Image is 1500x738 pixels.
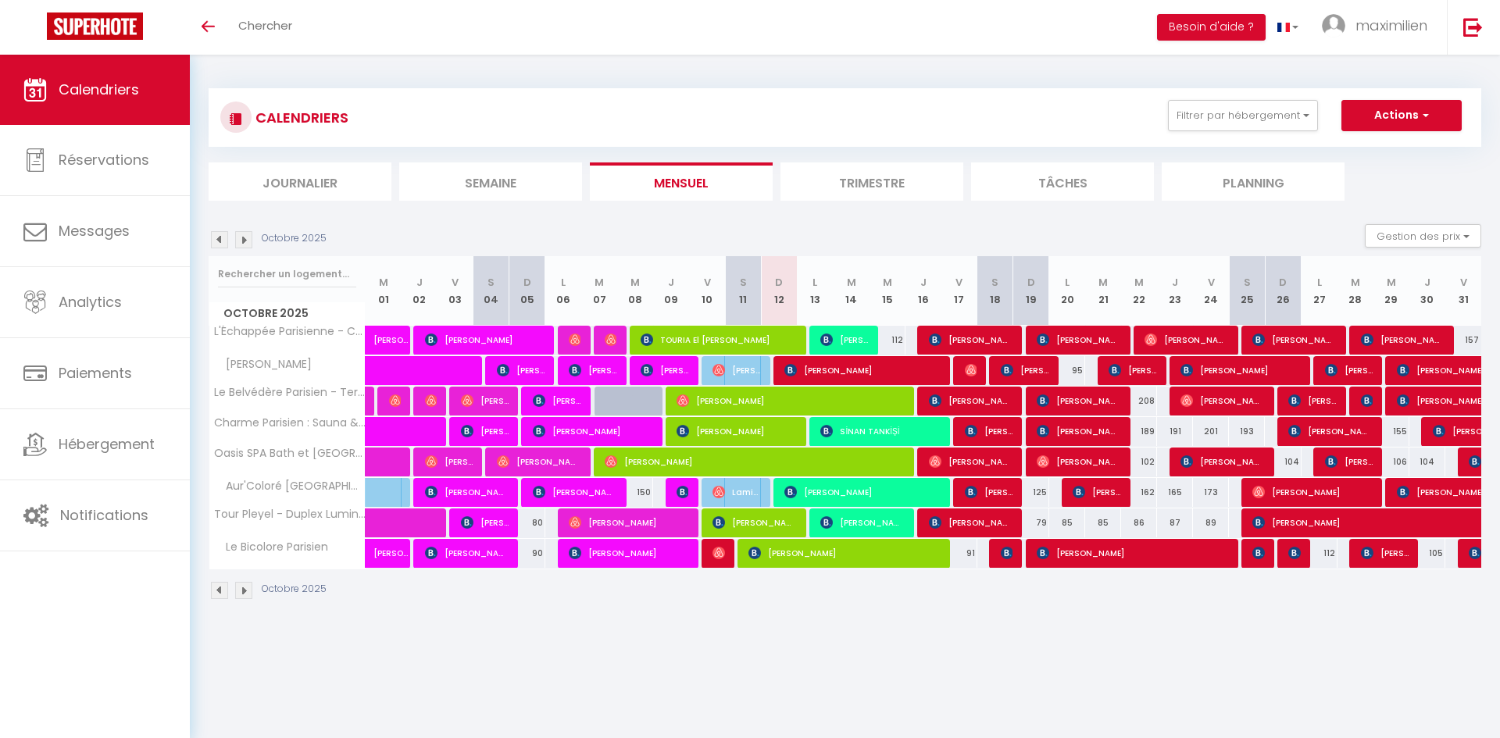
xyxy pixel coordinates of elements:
abbr: V [1460,275,1467,290]
span: L'Échappée Parisienne - Canal [GEOGRAPHIC_DATA] [212,326,368,337]
abbr: J [1172,275,1178,290]
span: [PERSON_NAME] [1288,386,1336,415]
span: [PERSON_NAME] [929,447,1012,476]
abbr: M [883,275,892,290]
abbr: D [775,275,783,290]
span: Ling-Kit Mok [677,477,688,507]
span: Paiements [59,363,132,383]
th: 14 [834,256,870,326]
span: Tour Pleyel - Duplex Lumineux [212,508,368,520]
div: 79 [1013,508,1049,537]
div: 106 [1373,447,1409,476]
abbr: M [379,275,388,290]
span: [PERSON_NAME] [820,325,868,355]
th: 08 [617,256,653,326]
th: 16 [905,256,941,326]
span: [PERSON_NAME] [1252,477,1372,507]
span: [PERSON_NAME] [425,477,509,507]
div: 91 [941,539,977,568]
th: 05 [509,256,545,326]
span: [PERSON_NAME] [212,356,316,373]
th: 18 [977,256,1013,326]
div: 89 [1193,508,1229,537]
span: [PERSON_NAME] [497,447,580,476]
span: [PERSON_NAME] [461,386,509,415]
span: [PERSON_NAME] [605,447,904,476]
th: 12 [761,256,797,326]
abbr: L [812,275,817,290]
li: Mensuel [590,162,773,201]
span: [PERSON_NAME] [712,355,760,385]
abbr: M [1098,275,1108,290]
abbr: V [1208,275,1215,290]
span: [PERSON_NAME] [1037,447,1120,476]
th: 24 [1193,256,1229,326]
span: [PERSON_NAME] [1037,538,1228,568]
img: ... [1322,14,1345,37]
abbr: M [1351,275,1360,290]
span: [PERSON_NAME] [425,538,509,568]
span: [PERSON_NAME] [PERSON_NAME] [820,508,904,537]
abbr: L [1065,275,1070,290]
th: 27 [1302,256,1337,326]
span: [PERSON_NAME] [1001,538,1012,568]
abbr: M [847,275,856,290]
div: 162 [1121,478,1157,507]
th: 28 [1337,256,1373,326]
th: 02 [402,256,437,326]
span: [PERSON_NAME] [1073,477,1120,507]
span: [PERSON_NAME] [1037,386,1120,415]
span: Hébergement [59,434,155,454]
th: 30 [1409,256,1445,326]
span: Chercher [238,17,292,34]
span: [PERSON_NAME] [1109,355,1156,385]
div: 155 [1373,417,1409,446]
span: [PERSON_NAME] [965,355,977,385]
span: [PERSON_NAME] [569,355,616,385]
span: [PERSON_NAME] [1361,538,1409,568]
div: 112 [870,326,905,355]
th: 09 [653,256,689,326]
abbr: J [416,275,423,290]
span: Le Bicolore Parisien [212,539,332,556]
span: [PERSON_NAME] [PERSON_NAME] [497,355,545,385]
h3: CALENDRIERS [252,100,348,135]
span: maximilien [1355,16,1427,35]
div: 105 [1409,539,1445,568]
span: [PERSON_NAME] [373,530,409,560]
div: 201 [1193,417,1229,446]
div: 193 [1229,417,1265,446]
span: [PERSON_NAME] [533,477,616,507]
abbr: D [1279,275,1287,290]
span: [PERSON_NAME] [1180,355,1300,385]
span: [PERSON_NAME] [1325,447,1373,476]
th: 17 [941,256,977,326]
div: 173 [1193,478,1229,507]
abbr: J [668,275,674,290]
th: 07 [581,256,617,326]
div: 104 [1409,447,1445,476]
span: [PERSON_NAME] [712,508,796,537]
span: Charme Parisien : Sauna & Jardin [212,417,368,429]
button: Filtrer par hébergement [1168,100,1318,131]
div: 85 [1049,508,1085,537]
div: 102 [1121,447,1157,476]
p: Octobre 2025 [262,231,327,246]
span: Analytics [59,292,122,312]
span: [PERSON_NAME] [677,416,796,446]
abbr: D [1027,275,1035,290]
span: [PERSON_NAME] [425,325,545,355]
span: Lamia Kebabi [712,477,760,507]
div: 191 [1157,417,1193,446]
span: [PERSON_NAME] [1180,447,1264,476]
th: 19 [1013,256,1049,326]
li: Planning [1162,162,1345,201]
span: Fabienne Et [PERSON_NAME] Zouad [1288,538,1300,568]
th: 03 [437,256,473,326]
li: Journalier [209,162,391,201]
abbr: J [1424,275,1430,290]
span: [PERSON_NAME] [965,477,1012,507]
span: [PERSON_NAME] [1037,416,1120,446]
span: [PERSON_NAME] [1361,386,1373,415]
span: [PERSON_NAME] [373,317,409,347]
